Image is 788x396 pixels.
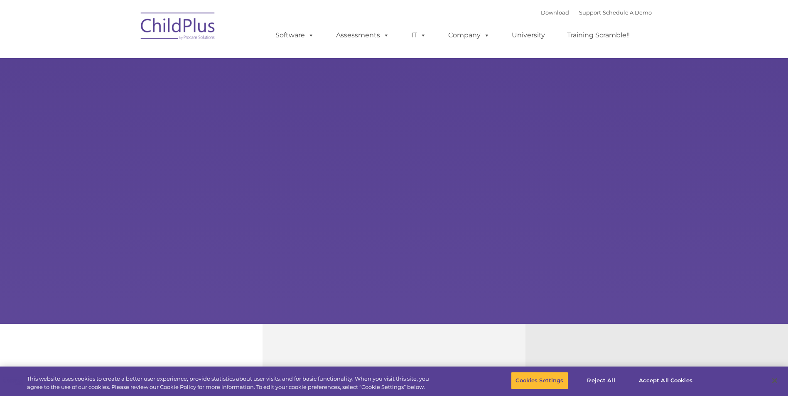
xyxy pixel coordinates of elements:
div: This website uses cookies to create a better user experience, provide statistics about user visit... [27,375,433,391]
button: Close [766,372,784,390]
a: Assessments [328,27,398,44]
a: Company [440,27,498,44]
button: Cookies Settings [511,372,568,389]
a: Training Scramble!! [559,27,638,44]
a: Support [579,9,601,16]
img: ChildPlus by Procare Solutions [137,7,220,48]
a: Schedule A Demo [603,9,652,16]
button: Accept All Cookies [634,372,697,389]
a: Software [267,27,322,44]
font: | [541,9,652,16]
button: Reject All [575,372,627,389]
a: IT [403,27,435,44]
a: Download [541,9,569,16]
a: University [503,27,553,44]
